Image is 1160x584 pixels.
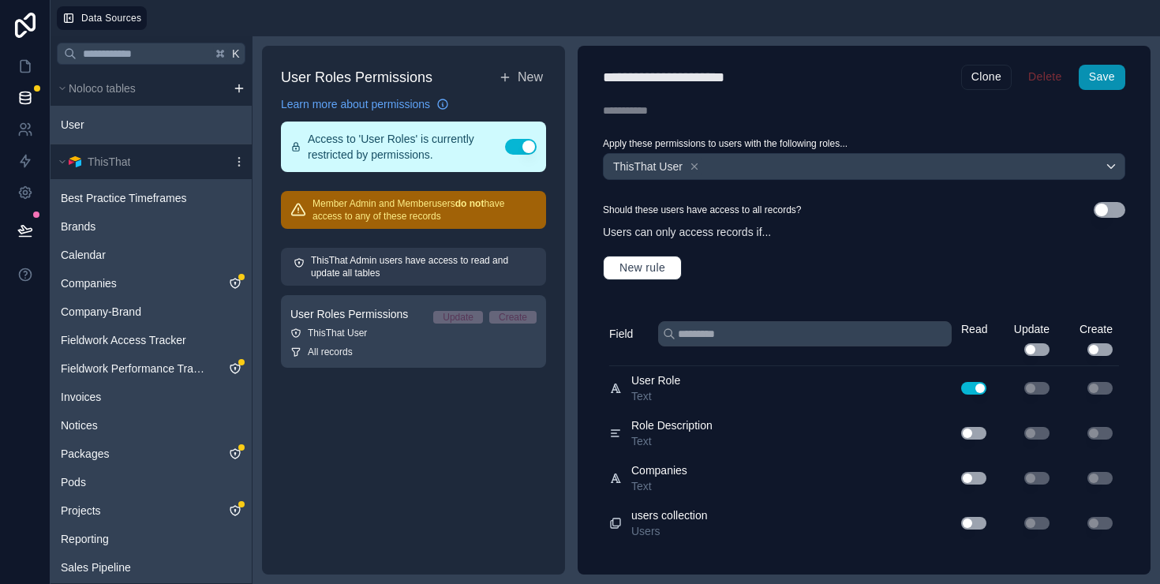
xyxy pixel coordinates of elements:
[603,153,1125,180] button: ThisThat User
[312,197,537,223] p: Member Admin and Member users have access to any of these records
[311,254,533,279] p: ThisThat Admin users have access to read and update all tables
[603,137,1125,150] label: Apply these permissions to users with the following roles...
[631,507,708,523] span: users collection
[603,224,1125,240] p: Users can only access records if...
[57,6,147,30] button: Data Sources
[631,388,680,404] span: Text
[993,321,1056,356] div: Update
[1056,321,1119,356] div: Create
[1079,65,1125,90] button: Save
[281,96,449,112] a: Learn more about permissions
[290,327,537,339] div: ThisThat User
[631,478,687,494] span: Text
[961,65,1012,90] button: Clone
[281,96,430,112] span: Learn more about permissions
[631,372,680,388] span: User Role
[631,433,713,449] span: Text
[631,523,708,539] span: Users
[613,261,672,275] span: New rule
[455,198,485,209] strong: do not
[631,417,713,433] span: Role Description
[961,321,993,337] div: Read
[308,131,505,163] span: Access to 'User Roles' is currently restricted by permissions.
[603,256,682,281] button: New rule
[281,295,546,368] a: User Roles PermissionsUpdateCreateThisThat UserAll records
[81,13,141,24] span: Data Sources
[603,204,801,216] label: Should these users have access to all records?
[281,66,432,88] h1: User Roles Permissions
[496,65,546,90] button: New
[609,326,633,342] span: Field
[308,346,353,358] span: All records
[631,462,687,478] span: Companies
[443,311,473,324] div: Update
[518,68,543,87] span: New
[613,159,683,174] span: ThisThat User
[230,48,241,59] span: K
[499,311,527,324] div: Create
[290,306,408,322] span: User Roles Permissions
